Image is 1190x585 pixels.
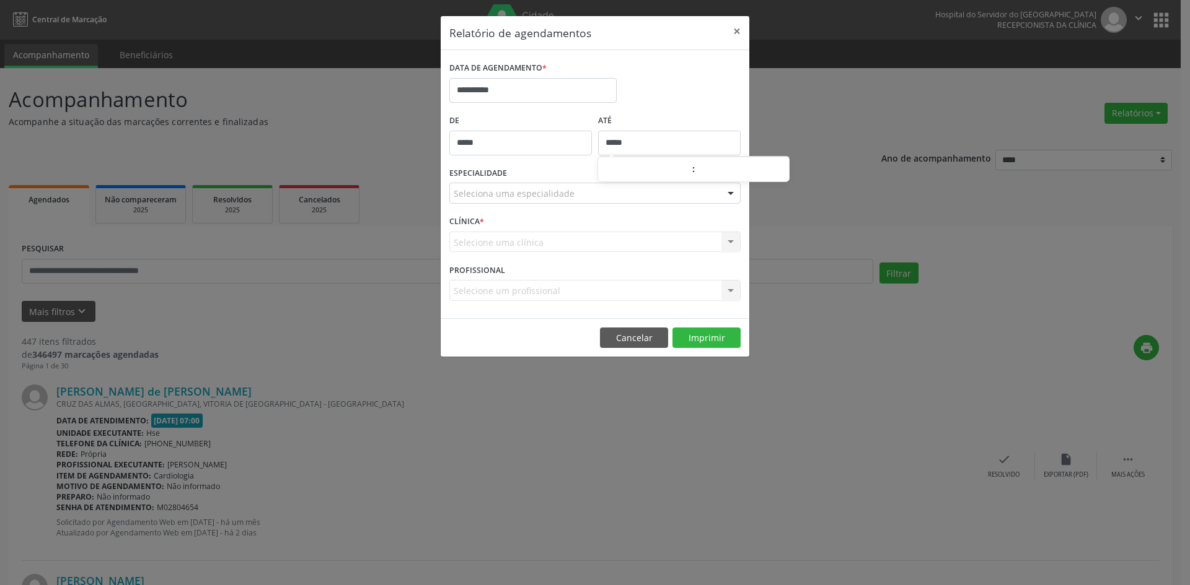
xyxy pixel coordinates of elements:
span: Seleciona uma especialidade [454,187,575,200]
label: CLÍNICA [449,212,484,232]
button: Imprimir [672,327,741,349]
button: Cancelar [600,327,668,349]
input: Hour [598,158,692,183]
label: De [449,111,592,131]
h5: Relatório de agendamentos [449,25,591,41]
label: DATA DE AGENDAMENTO [449,59,547,78]
span: : [692,157,695,181]
label: ATÉ [598,111,741,131]
input: Minute [695,158,789,183]
label: PROFISSIONAL [449,261,505,280]
label: ESPECIALIDADE [449,164,507,183]
button: Close [725,16,749,46]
